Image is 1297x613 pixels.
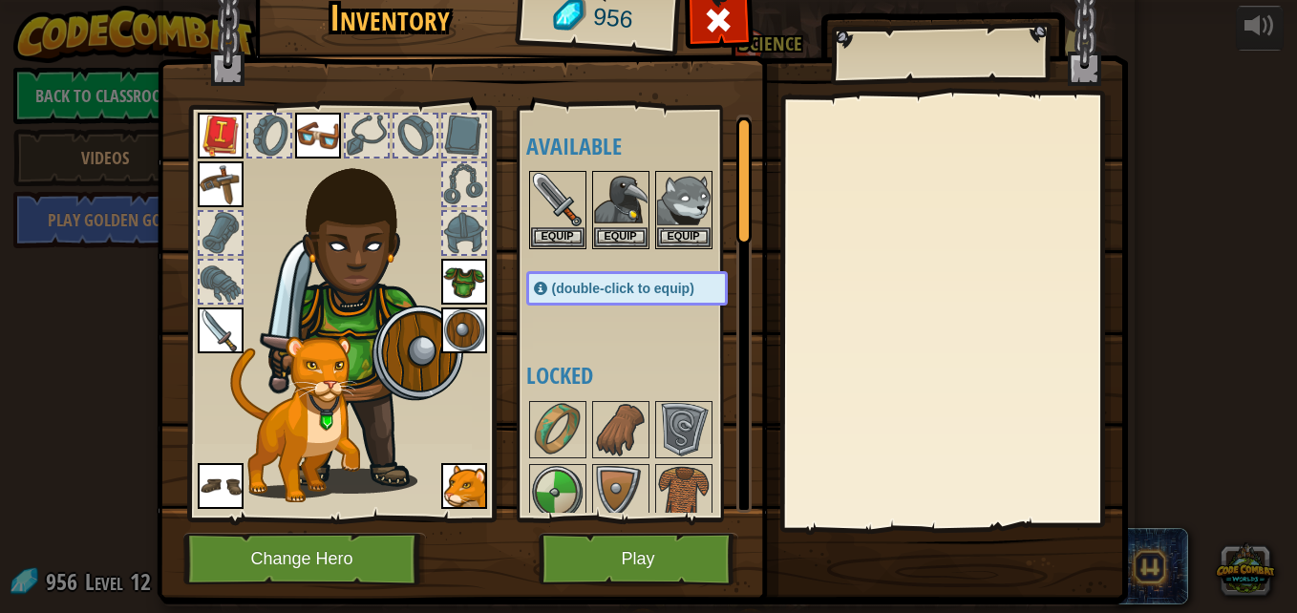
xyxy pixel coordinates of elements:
[552,281,694,296] span: (double-click to equip)
[198,463,244,509] img: portrait.png
[594,466,648,519] img: portrait.png
[657,466,711,519] img: portrait.png
[295,113,341,159] img: portrait.png
[441,463,487,509] img: portrait.png
[441,259,487,305] img: portrait.png
[531,173,585,226] img: portrait.png
[531,466,585,519] img: portrait.png
[441,307,487,353] img: portrait.png
[531,403,585,456] img: portrait.png
[260,142,465,494] img: female.png
[657,227,711,247] button: Equip
[539,533,738,585] button: Play
[531,227,585,247] button: Equip
[198,113,244,159] img: portrait.png
[594,227,648,247] button: Equip
[526,363,766,388] h4: Locked
[594,403,648,456] img: portrait.png
[657,173,711,226] img: portrait.png
[230,336,360,502] img: cougar-paper-dolls.png
[198,307,244,353] img: portrait.png
[526,134,766,159] h4: Available
[657,403,711,456] img: portrait.png
[183,533,426,585] button: Change Hero
[198,161,244,207] img: portrait.png
[594,173,648,226] img: portrait.png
